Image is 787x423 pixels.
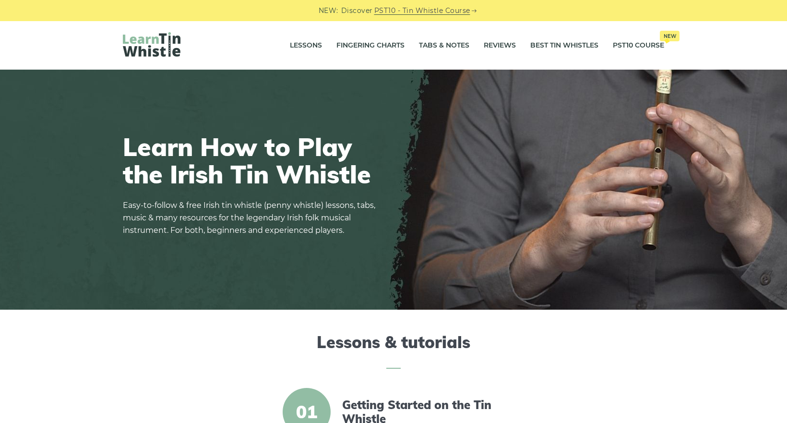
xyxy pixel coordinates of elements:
h1: Learn How to Play the Irish Tin Whistle [123,133,382,188]
a: PST10 CourseNew [613,34,664,58]
img: LearnTinWhistle.com [123,32,180,57]
p: Easy-to-follow & free Irish tin whistle (penny whistle) lessons, tabs, music & many resources for... [123,199,382,237]
h2: Lessons & tutorials [123,333,664,369]
a: Tabs & Notes [419,34,469,58]
a: Best Tin Whistles [530,34,598,58]
a: Fingering Charts [336,34,405,58]
span: New [660,31,680,41]
a: Lessons [290,34,322,58]
a: Reviews [484,34,516,58]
